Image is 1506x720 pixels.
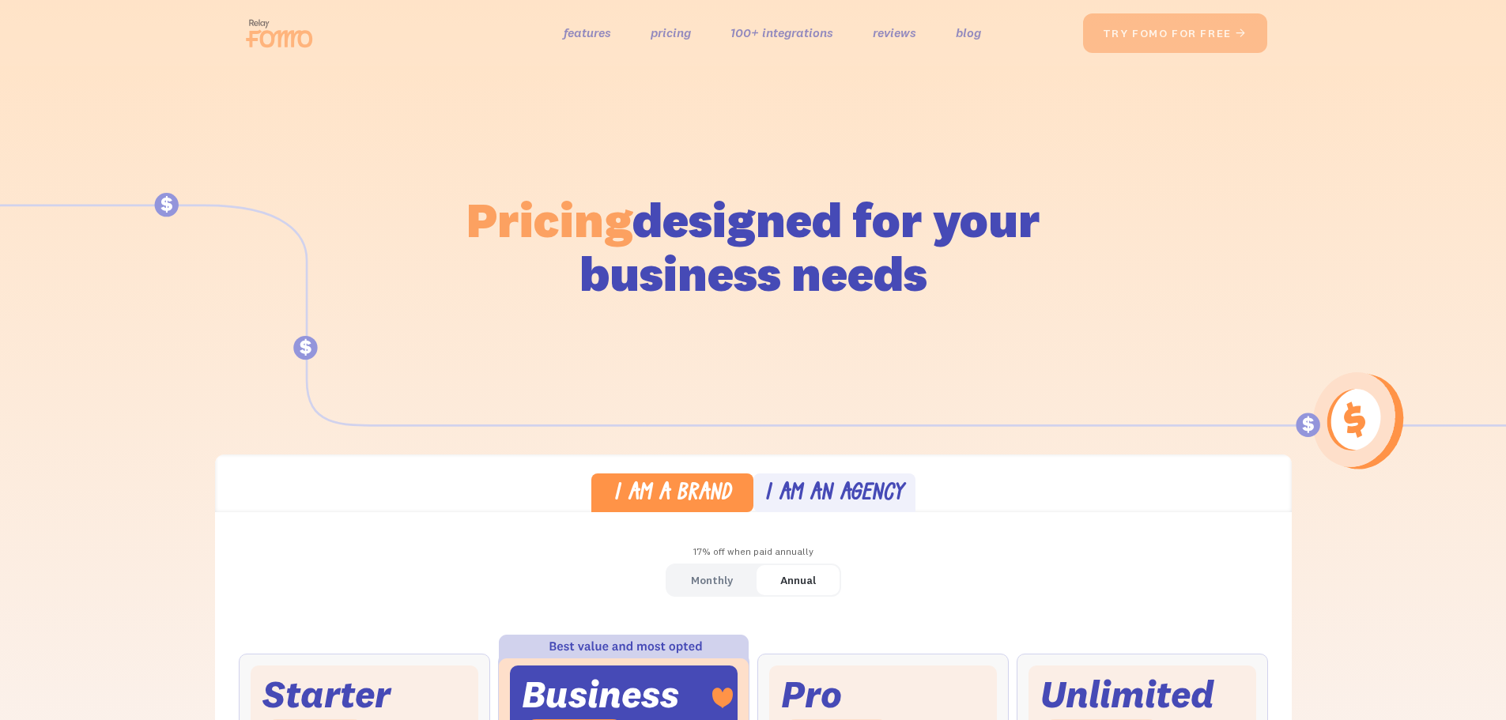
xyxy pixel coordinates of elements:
div: 17% off when paid annually [215,541,1292,564]
a: try fomo for free [1083,13,1267,53]
a: pricing [651,21,691,44]
div: Annual [780,569,816,592]
div: Unlimited [1040,677,1214,711]
a: blog [956,21,981,44]
div: Business [522,677,679,711]
div: Monthly [691,569,733,592]
a: features [564,21,611,44]
h1: designed for your business needs [466,193,1041,300]
span:  [1235,26,1247,40]
span: Pricing [466,189,632,250]
a: 100+ integrations [730,21,833,44]
div: I am an agency [764,483,904,506]
a: reviews [873,21,916,44]
div: Pro [781,677,842,711]
div: Starter [262,677,391,711]
div: I am a brand [613,483,731,506]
